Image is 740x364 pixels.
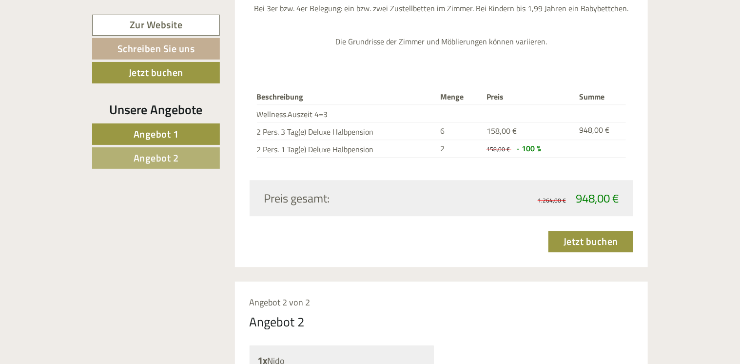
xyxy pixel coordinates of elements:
[92,101,220,119] div: Unsere Angebote
[257,89,436,104] th: Beschreibung
[436,122,483,140] td: 6
[257,190,442,206] div: Preis gesamt:
[575,89,626,104] th: Summe
[134,150,179,165] span: Angebot 2
[487,125,517,137] span: 158,00 €
[576,189,619,207] span: 948,00 €
[483,89,575,104] th: Preis
[250,313,305,331] div: Angebot 2
[250,296,311,309] span: Angebot 2 von 2
[134,126,179,142] span: Angebot 1
[575,122,626,140] td: 948,00 €
[436,89,483,104] th: Menge
[538,196,566,205] span: 1.264,00 €
[92,62,220,83] a: Jetzt buchen
[257,140,436,157] td: 2 Pers. 1 Tag(e) Deluxe Halbpension
[257,122,436,140] td: 2 Pers. 3 Tag(e) Deluxe Halbpension
[257,105,436,122] td: Wellness.Auszeit 4=3
[516,142,541,154] span: - 100 %
[92,38,220,60] a: Schreiben Sie uns
[92,15,220,36] a: Zur Website
[436,140,483,157] td: 2
[548,231,633,252] a: Jetzt buchen
[487,144,510,154] span: 158,00 €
